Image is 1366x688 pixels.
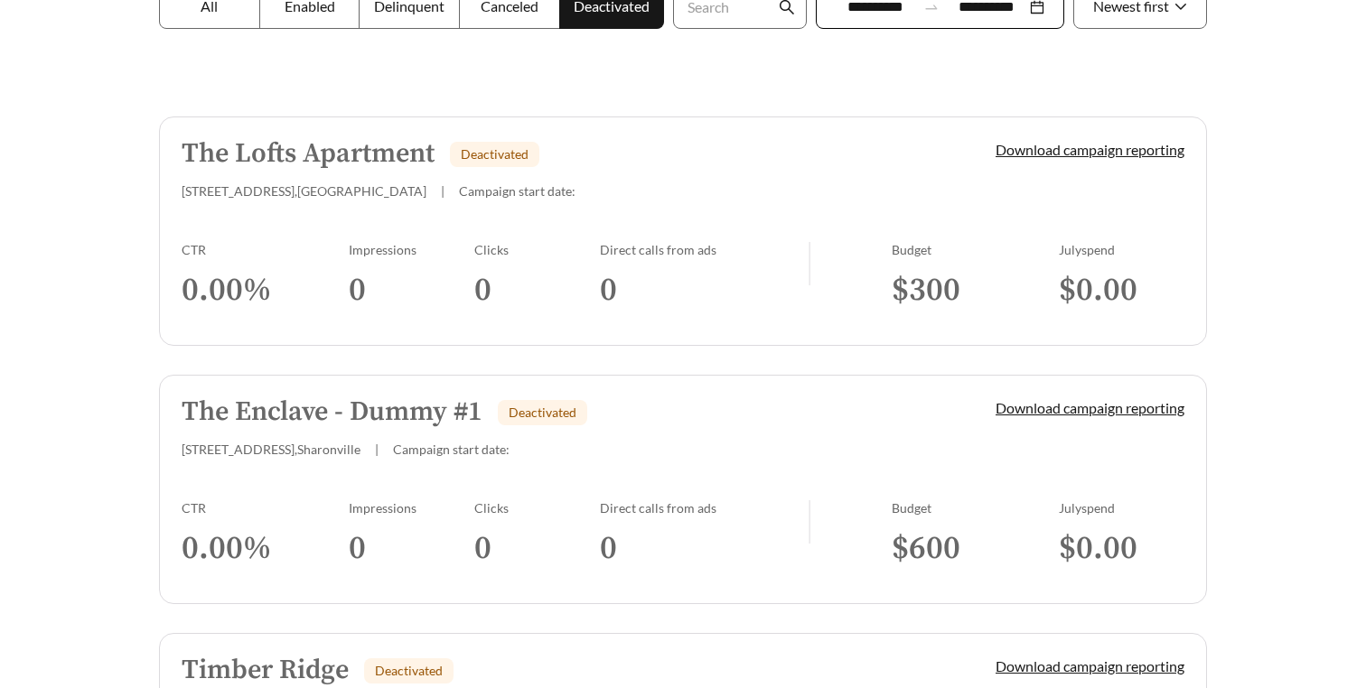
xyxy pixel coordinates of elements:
h3: 0 [600,270,809,311]
div: Impressions [349,242,474,257]
a: The Lofts ApartmentDeactivated[STREET_ADDRESS],[GEOGRAPHIC_DATA]|Campaign start date:Download cam... [159,116,1207,346]
h3: 0.00 % [182,528,349,569]
span: Campaign start date: [393,442,510,457]
div: Clicks [474,500,600,516]
div: Direct calls from ads [600,242,809,257]
a: Download campaign reporting [996,657,1184,674]
span: | [375,442,379,457]
div: Clicks [474,242,600,257]
div: CTR [182,242,349,257]
h3: $ 600 [892,528,1059,569]
span: Deactivated [509,404,576,420]
div: Impressions [349,500,474,516]
div: CTR [182,500,349,516]
h3: 0 [474,528,600,569]
h3: $ 300 [892,270,1059,311]
h5: The Enclave - Dummy #1 [182,397,482,427]
span: Campaign start date: [459,183,575,199]
span: [STREET_ADDRESS] , [GEOGRAPHIC_DATA] [182,183,426,199]
a: Download campaign reporting [996,141,1184,158]
div: July spend [1059,500,1184,516]
h3: 0 [349,528,474,569]
h5: Timber Ridge [182,655,349,685]
div: Budget [892,242,1059,257]
h3: 0 [474,270,600,311]
span: Deactivated [461,146,529,162]
div: Direct calls from ads [600,500,809,516]
span: | [441,183,444,199]
h3: $ 0.00 [1059,528,1184,569]
h3: 0 [600,528,809,569]
span: Deactivated [375,663,443,678]
span: [STREET_ADDRESS] , Sharonville [182,442,360,457]
img: line [809,500,810,544]
div: Budget [892,500,1059,516]
img: line [809,242,810,285]
a: The Enclave - Dummy #1Deactivated[STREET_ADDRESS],Sharonville|Campaign start date:Download campai... [159,375,1207,604]
h3: $ 0.00 [1059,270,1184,311]
a: Download campaign reporting [996,399,1184,416]
h3: 0 [349,270,474,311]
h3: 0.00 % [182,270,349,311]
div: July spend [1059,242,1184,257]
h5: The Lofts Apartment [182,139,435,169]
